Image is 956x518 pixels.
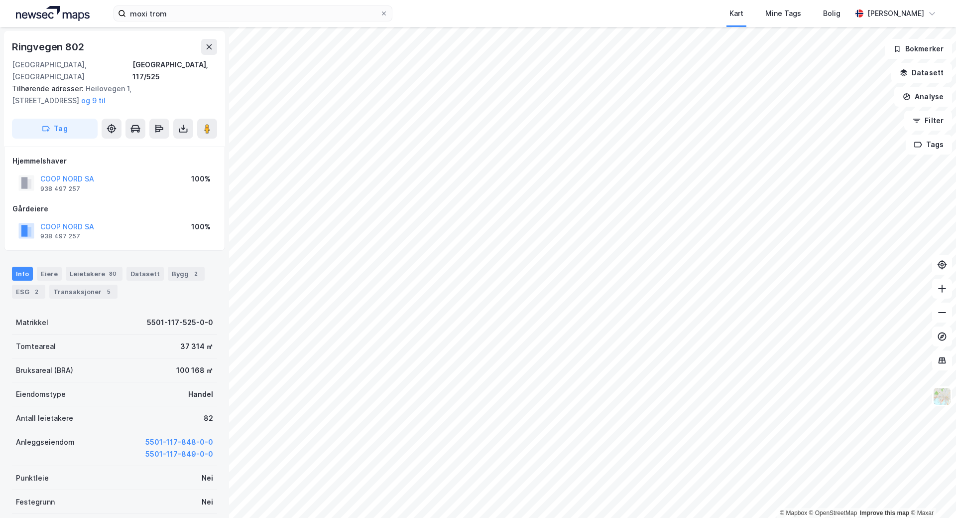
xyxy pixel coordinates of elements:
div: 938 497 257 [40,185,80,193]
div: Kontrollprogram for chat [906,470,956,518]
div: 100% [191,221,211,233]
div: Mine Tags [765,7,801,19]
div: 100% [191,173,211,185]
div: Kart [729,7,743,19]
div: Transaksjoner [49,285,118,299]
div: Tomteareal [16,341,56,352]
div: Bygg [168,267,205,281]
div: Bolig [823,7,840,19]
a: Mapbox [780,510,807,517]
div: Anleggseiendom [16,436,75,448]
button: Bokmerker [885,39,952,59]
div: 5501-117-525-0-0 [147,317,213,329]
div: Punktleie [16,472,49,484]
button: Analyse [894,87,952,107]
div: 5 [104,287,114,297]
img: Z [933,387,952,406]
img: logo.a4113a55bc3d86da70a041830d287a7e.svg [16,6,90,21]
button: Datasett [891,63,952,83]
div: 82 [204,412,213,424]
span: Tilhørende adresser: [12,84,86,93]
button: 5501-117-849-0-0 [145,448,213,460]
div: 2 [31,287,41,297]
div: Hjemmelshaver [12,155,217,167]
button: Tags [906,135,952,155]
a: Improve this map [860,510,909,517]
input: Søk på adresse, matrikkel, gårdeiere, leietakere eller personer [126,6,380,21]
div: 938 497 257 [40,232,80,240]
div: Gårdeiere [12,203,217,215]
div: [GEOGRAPHIC_DATA], 117/525 [132,59,217,83]
div: Ringvegen 802 [12,39,86,55]
div: Nei [202,472,213,484]
div: 37 314 ㎡ [180,341,213,352]
a: OpenStreetMap [809,510,857,517]
div: Antall leietakere [16,412,73,424]
div: Datasett [126,267,164,281]
div: Info [12,267,33,281]
div: Heilovegen 1, [STREET_ADDRESS] [12,83,209,107]
div: 2 [191,269,201,279]
div: Eiendomstype [16,388,66,400]
button: Tag [12,119,98,139]
div: Handel [188,388,213,400]
button: 5501-117-848-0-0 [145,436,213,448]
div: Leietakere [66,267,122,281]
div: [GEOGRAPHIC_DATA], [GEOGRAPHIC_DATA] [12,59,132,83]
div: [PERSON_NAME] [867,7,924,19]
div: 100 168 ㎡ [176,364,213,376]
div: Eiere [37,267,62,281]
div: ESG [12,285,45,299]
div: Nei [202,496,213,508]
div: Bruksareal (BRA) [16,364,73,376]
div: Festegrunn [16,496,55,508]
div: Matrikkel [16,317,48,329]
button: Filter [904,111,952,131]
div: 80 [107,269,119,279]
iframe: Chat Widget [906,470,956,518]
